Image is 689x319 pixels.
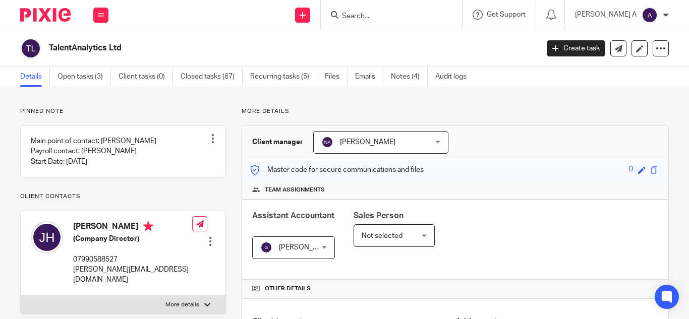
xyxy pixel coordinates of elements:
h2: TalentAnalytics Ltd [49,43,435,53]
a: Create task [547,40,605,56]
a: Details [20,67,50,87]
span: Assistant Accountant [252,212,334,220]
img: svg%3E [321,136,333,148]
img: svg%3E [31,221,63,253]
img: svg%3E [642,7,658,23]
h3: Client manager [252,137,303,147]
a: Audit logs [435,67,474,87]
p: [PERSON_NAME][EMAIL_ADDRESS][DOMAIN_NAME] [73,265,192,285]
i: Primary [143,221,153,231]
p: More details [242,107,669,115]
input: Search [341,12,432,21]
a: Emails [355,67,383,87]
span: Team assignments [265,186,325,194]
span: Other details [265,285,311,293]
a: Open tasks (3) [58,67,111,87]
span: Not selected [362,232,403,239]
h4: [PERSON_NAME] [73,221,192,234]
p: More details [165,301,199,309]
p: Master code for secure communications and files [250,165,424,175]
a: Files [325,67,348,87]
div: 0 [629,164,633,176]
p: Pinned note [20,107,226,115]
span: [PERSON_NAME] [340,139,395,146]
a: Notes (4) [391,67,428,87]
span: [PERSON_NAME] [279,244,334,251]
img: Pixie [20,8,71,22]
span: Sales Person [354,212,404,220]
p: Client contacts [20,193,226,201]
img: svg%3E [20,38,41,59]
p: 07990588527 [73,254,192,265]
h5: (Company Director) [73,234,192,244]
p: [PERSON_NAME] A [575,10,637,20]
a: Client tasks (0) [119,67,173,87]
img: svg%3E [260,241,272,253]
span: Get Support [487,11,526,18]
a: Recurring tasks (5) [250,67,317,87]
a: Closed tasks (67) [181,67,243,87]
